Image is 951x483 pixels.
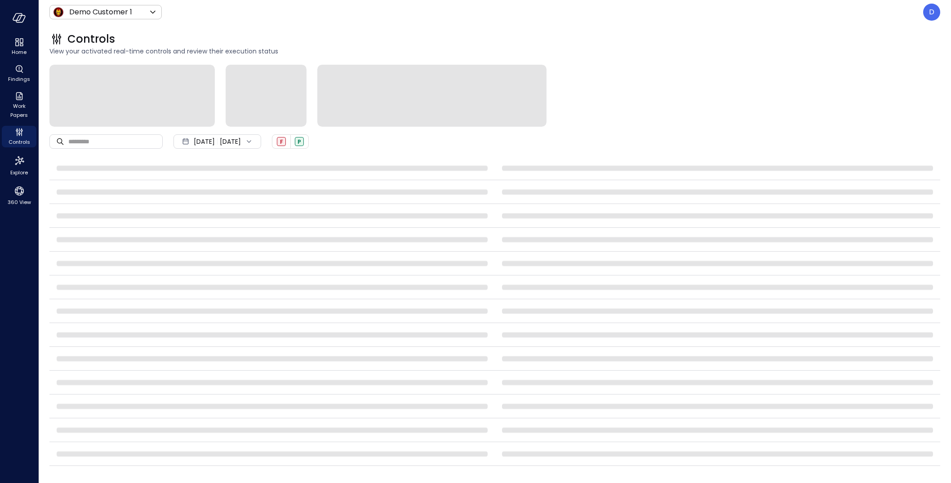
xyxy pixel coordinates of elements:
[69,7,132,18] p: Demo Customer 1
[8,75,30,84] span: Findings
[49,46,940,56] span: View your activated real-time controls and review their execution status
[295,137,304,146] div: Passed
[67,32,115,46] span: Controls
[298,138,301,146] span: P
[10,168,28,177] span: Explore
[2,126,36,147] div: Controls
[929,7,934,18] p: D
[5,102,33,120] span: Work Papers
[2,153,36,178] div: Explore
[2,63,36,84] div: Findings
[12,48,27,57] span: Home
[923,4,940,21] div: Dudu
[277,137,286,146] div: Failed
[2,36,36,58] div: Home
[53,7,64,18] img: Icon
[2,183,36,208] div: 360 View
[194,137,215,146] span: [DATE]
[2,90,36,120] div: Work Papers
[9,137,30,146] span: Controls
[8,198,31,207] span: 360 View
[280,138,283,146] span: F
